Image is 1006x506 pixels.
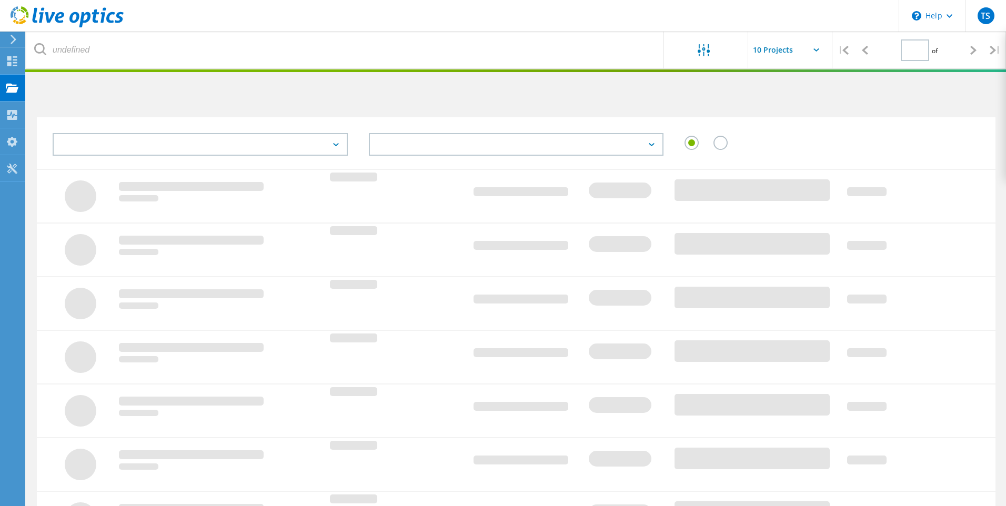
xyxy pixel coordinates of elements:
span: TS [981,12,990,20]
a: Live Optics Dashboard [11,22,124,29]
div: | [984,32,1006,69]
input: undefined [26,32,665,68]
div: | [832,32,854,69]
span: of [932,46,938,55]
svg: \n [912,11,921,21]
